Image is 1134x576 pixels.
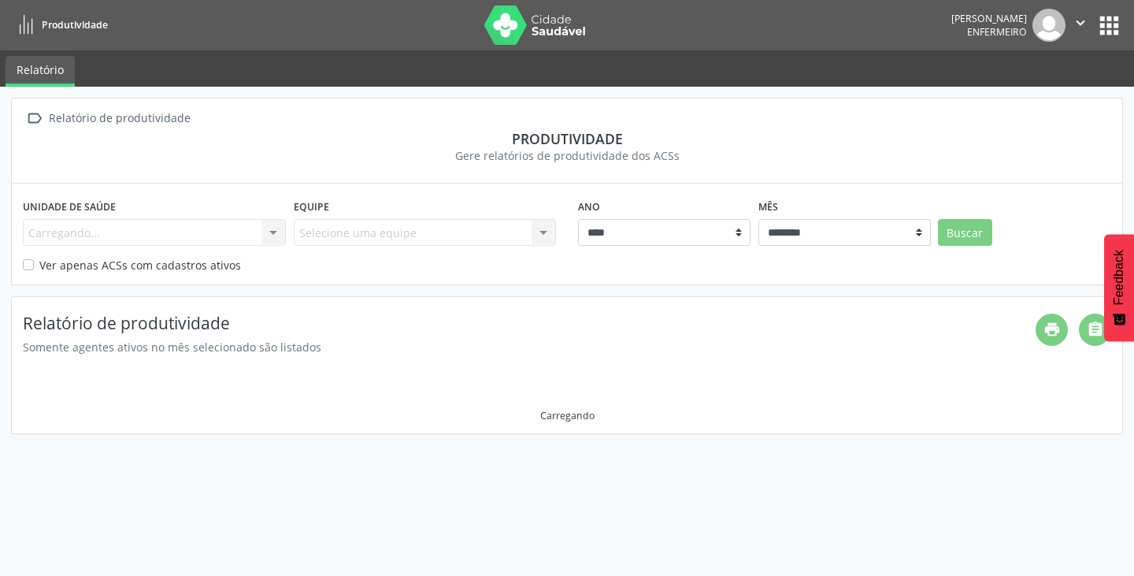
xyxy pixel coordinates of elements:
[1104,234,1134,341] button: Feedback - Mostrar pesquisa
[23,130,1111,147] div: Produtividade
[1032,9,1065,42] img: img
[42,18,108,32] span: Produtividade
[967,25,1027,39] span: Enfermeiro
[294,195,329,219] label: Equipe
[23,339,1036,355] div: Somente agentes ativos no mês selecionado são listados
[23,107,193,130] a:  Relatório de produtividade
[1072,14,1089,32] i: 
[23,107,46,130] i: 
[23,147,1111,164] div: Gere relatórios de produtividade dos ACSs
[1112,250,1126,305] span: Feedback
[938,219,992,246] button: Buscar
[578,195,600,219] label: Ano
[1095,12,1123,39] button: apps
[6,56,75,87] a: Relatório
[758,195,778,219] label: Mês
[46,107,193,130] div: Relatório de produtividade
[951,12,1027,25] div: [PERSON_NAME]
[39,257,241,273] label: Ver apenas ACSs com cadastros ativos
[11,12,108,38] a: Produtividade
[23,195,116,219] label: Unidade de saúde
[540,409,595,422] div: Carregando
[1065,9,1095,42] button: 
[23,314,1036,333] h4: Relatório de produtividade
